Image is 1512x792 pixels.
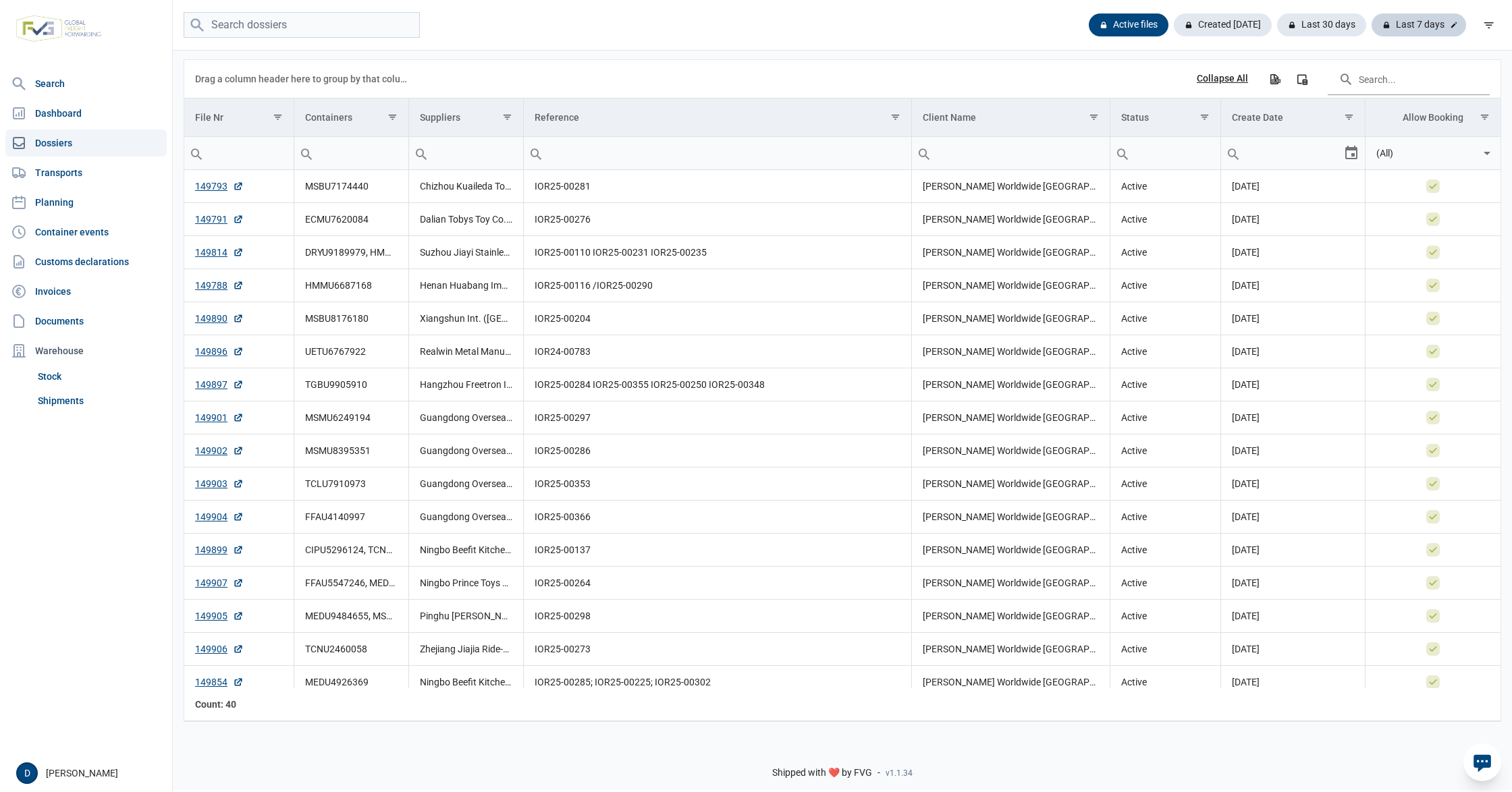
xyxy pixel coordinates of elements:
div: filter [1477,13,1501,37]
a: 149890 [195,312,244,325]
div: Last 7 days [1372,13,1466,36]
td: Filter cell [294,137,408,170]
td: Active [1110,600,1220,633]
input: Filter cell [409,137,523,169]
td: Filter cell [1366,137,1501,170]
a: Shipments [32,389,167,413]
span: Show filter options for column 'Client Name' [1089,112,1099,122]
td: Active [1110,269,1220,302]
td: Active [1110,203,1220,236]
div: Search box [294,137,319,169]
a: 149788 [195,279,244,292]
td: Column Containers [294,98,408,137]
span: [DATE] [1232,611,1260,621]
td: [PERSON_NAME] Worldwide [GEOGRAPHIC_DATA] [911,600,1110,633]
td: [PERSON_NAME] Worldwide [GEOGRAPHIC_DATA] [911,335,1110,368]
td: Zhejiang Jiajia Ride-on Co., Ltd. [408,633,523,666]
td: IOR25-00116 /IOR25-00290 [523,269,911,302]
td: IOR25-00204 [523,302,911,335]
a: 149904 [195,510,244,524]
td: Active [1110,170,1220,203]
div: File Nr Count: 40 [195,698,283,711]
td: Guangdong Overseas Chinese Enterprises Co., Ltd. [408,468,523,501]
a: 149899 [195,543,244,557]
td: MEDU9484655, MSNU7949133 [294,600,408,633]
td: Filter cell [1220,137,1366,170]
td: Column Allow Booking [1366,98,1501,137]
td: Realwin Metal Manufacture Company Ltd. [408,335,523,368]
div: Data grid toolbar [195,60,1490,98]
td: Filter cell [408,137,523,170]
a: Container events [5,219,167,246]
td: Ningbo Beefit Kitchenware Co., Ltd. [408,666,523,699]
a: Documents [5,308,167,335]
td: Filter cell [911,137,1110,170]
td: IOR25-00276 [523,203,911,236]
td: Active [1110,434,1220,468]
input: Filter cell [294,137,408,169]
input: Search dossiers [184,12,420,38]
div: Create Date [1232,112,1283,123]
td: Pinghu [PERSON_NAME] Baby Carrier Co., Ltd. [408,600,523,633]
td: Active [1110,468,1220,501]
div: Status [1121,112,1149,123]
td: Active [1110,368,1220,401]
td: Hangzhou Freetron Industrial Co., Ltd., Ningbo Wansheng Import and Export Co., Ltd., [GEOGRAPHIC_... [408,368,523,401]
span: [DATE] [1232,445,1260,456]
td: IOR25-00137 [523,534,911,567]
td: Column Reference [523,98,911,137]
td: IOR25-00273 [523,633,911,666]
td: IOR24-00783 [523,335,911,368]
td: FFAU4140997 [294,501,408,534]
td: IOR25-00285; IOR25-00225; IOR25-00302 [523,666,911,699]
a: 149793 [195,179,244,193]
input: Filter cell [1221,137,1344,169]
td: Guangdong Overseas Chinese Enterprises Co., Ltd. [408,434,523,468]
div: Select [1479,137,1495,169]
td: Column File Nr [184,98,294,137]
a: 149905 [195,609,244,623]
td: [PERSON_NAME] Worldwide [GEOGRAPHIC_DATA] [911,468,1110,501]
div: Active files [1089,13,1168,36]
td: IOR25-00297 [523,401,911,434]
td: Dalian Tobys Toy Co., Ltd. [408,203,523,236]
span: - [878,767,880,779]
a: Transports [5,159,167,186]
a: 149896 [195,345,244,358]
a: Stock [32,364,167,389]
td: IOR25-00284 IOR25-00355 IOR25-00250 IOR25-00348 [523,368,911,401]
td: MEDU4926369 [294,666,408,699]
div: Search box [912,137,936,169]
div: Search box [409,137,433,169]
td: [PERSON_NAME] Worldwide [GEOGRAPHIC_DATA] [911,302,1110,335]
a: Customs declarations [5,248,167,275]
td: MSBU8176180 [294,302,408,335]
td: MSBU7174440 [294,170,408,203]
span: Show filter options for column 'Create Date' [1344,112,1354,122]
a: 149791 [195,213,244,226]
td: Guangdong Overseas Chinese Enterprises Co., Ltd. [408,401,523,434]
td: Filter cell [184,137,294,170]
span: [DATE] [1232,280,1260,291]
td: [PERSON_NAME] Worldwide [GEOGRAPHIC_DATA] [911,236,1110,269]
div: Created [DATE] [1174,13,1272,36]
span: [DATE] [1232,511,1260,522]
a: Invoices [5,278,167,305]
td: UETU6767922 [294,335,408,368]
a: 149854 [195,675,244,689]
td: [PERSON_NAME] Worldwide [GEOGRAPHIC_DATA] [911,633,1110,666]
span: Show filter options for column 'Allow Booking' [1480,112,1490,122]
span: v1.1.34 [886,768,913,779]
span: Show filter options for column 'Suppliers' [502,112,512,122]
td: [PERSON_NAME] Worldwide [GEOGRAPHIC_DATA] [911,170,1110,203]
div: Warehouse [5,337,167,364]
td: Ningbo Prince Toys Co., Ltd. [408,567,523,600]
td: Active [1110,335,1220,368]
div: Client Name [923,112,976,123]
a: 149901 [195,411,244,424]
a: 149907 [195,576,244,590]
td: IOR25-00286 [523,434,911,468]
div: Search box [184,137,209,169]
span: [DATE] [1232,346,1260,357]
td: Filter cell [1110,137,1220,170]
